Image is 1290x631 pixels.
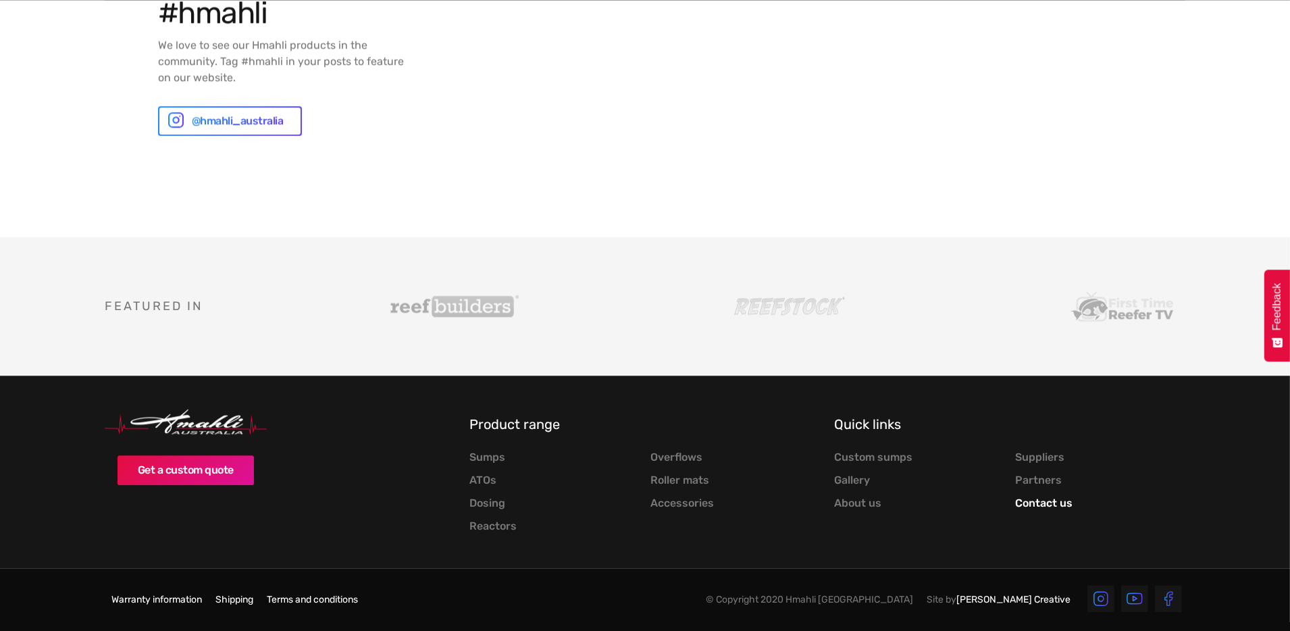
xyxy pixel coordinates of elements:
[118,455,254,485] a: Get a custom quote
[956,594,1070,605] a: [PERSON_NAME] Creative
[469,451,505,464] a: Sumps
[390,295,519,318] img: Reef Builders
[723,295,852,318] img: Reefstock
[834,451,912,464] a: Custom sumps
[1264,270,1290,361] button: Feedback - Show survey
[834,474,870,487] a: Gallery
[469,474,496,487] a: ATOs
[1015,474,1062,487] a: Partners
[105,409,267,435] img: Hmahli Australia Logo
[469,497,505,510] a: Dosing
[1015,451,1064,464] a: Suppliers
[650,451,702,464] a: Overflows
[469,416,821,432] h5: Product range
[834,497,881,510] a: About us
[469,520,517,533] a: Reactors
[650,474,709,487] a: Roller mats
[267,594,358,606] a: Terms and conditions
[1271,283,1283,330] span: Feedback
[158,37,411,86] p: We love to see our Hmahli products in the community. Tag #hmahli in your posts to feature on our ...
[105,299,370,313] h5: Featured in
[706,594,913,606] div: © Copyright 2020 Hmahli [GEOGRAPHIC_DATA]
[1015,497,1073,510] a: Contact us
[111,594,202,606] a: Warranty information
[158,106,303,136] a: @hmahli_australia
[215,594,253,606] a: Shipping
[834,416,1185,432] h5: Quick links
[192,113,284,129] div: @hmahli_australia
[927,594,1070,606] div: Site by
[1057,291,1185,322] img: First Time Reefer TV
[650,497,714,510] a: Accessories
